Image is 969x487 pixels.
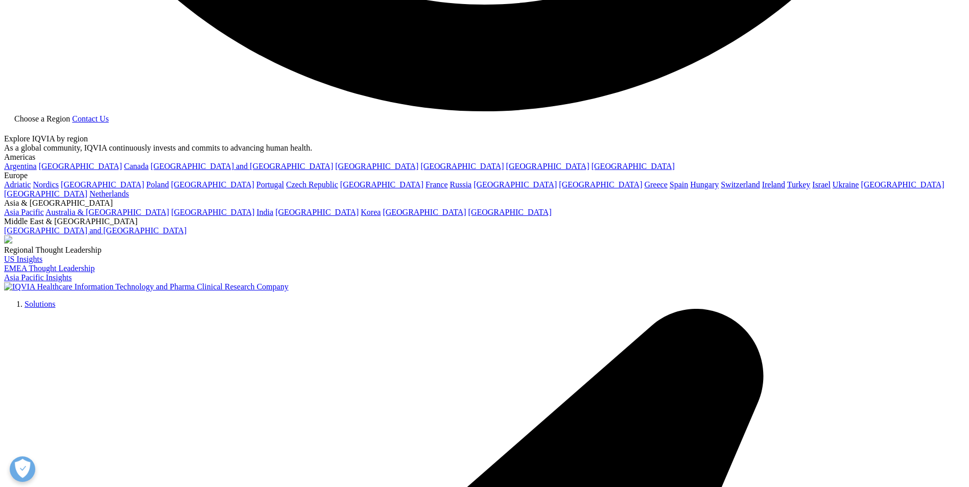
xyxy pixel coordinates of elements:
[4,189,87,198] a: [GEOGRAPHIC_DATA]
[474,180,557,189] a: [GEOGRAPHIC_DATA]
[644,180,667,189] a: Greece
[4,226,186,235] a: [GEOGRAPHIC_DATA] and [GEOGRAPHIC_DATA]
[812,180,831,189] a: Israel
[4,273,72,282] a: Asia Pacific Insights
[4,246,965,255] div: Regional Thought Leadership
[4,134,965,143] div: Explore IQVIA by region
[89,189,129,198] a: Netherlands
[335,162,418,171] a: [GEOGRAPHIC_DATA]
[4,264,94,273] a: EMEA Thought Leadership
[861,180,944,189] a: [GEOGRAPHIC_DATA]
[340,180,423,189] a: [GEOGRAPHIC_DATA]
[275,208,359,216] a: [GEOGRAPHIC_DATA]
[468,208,552,216] a: [GEOGRAPHIC_DATA]
[721,180,760,189] a: Switzerland
[151,162,333,171] a: [GEOGRAPHIC_DATA] and [GEOGRAPHIC_DATA]
[4,235,12,243] img: 2093_analyzing-data-using-big-screen-display-and-laptop.png
[124,162,149,171] a: Canada
[25,300,55,308] a: Solutions
[286,180,338,189] a: Czech Republic
[33,180,59,189] a: Nordics
[146,180,169,189] a: Poland
[4,255,42,263] a: US Insights
[45,208,169,216] a: Australia & [GEOGRAPHIC_DATA]
[256,208,273,216] a: India
[361,208,381,216] a: Korea
[39,162,122,171] a: [GEOGRAPHIC_DATA]
[690,180,719,189] a: Hungary
[420,162,504,171] a: [GEOGRAPHIC_DATA]
[787,180,811,189] a: Turkey
[171,180,254,189] a: [GEOGRAPHIC_DATA]
[4,208,44,216] a: Asia Pacific
[4,162,37,171] a: Argentina
[4,171,965,180] div: Europe
[833,180,859,189] a: Ukraine
[506,162,589,171] a: [GEOGRAPHIC_DATA]
[72,114,109,123] a: Contact Us
[383,208,466,216] a: [GEOGRAPHIC_DATA]
[762,180,785,189] a: Ireland
[171,208,254,216] a: [GEOGRAPHIC_DATA]
[559,180,642,189] a: [GEOGRAPHIC_DATA]
[4,153,965,162] div: Americas
[670,180,688,189] a: Spain
[426,180,448,189] a: France
[14,114,70,123] span: Choose a Region
[61,180,144,189] a: [GEOGRAPHIC_DATA]
[256,180,284,189] a: Portugal
[4,282,289,291] img: IQVIA Healthcare Information Technology and Pharma Clinical Research Company
[4,143,965,153] div: As a global community, IQVIA continuously invests and commits to advancing human health.
[592,162,675,171] a: [GEOGRAPHIC_DATA]
[4,217,965,226] div: Middle East & [GEOGRAPHIC_DATA]
[4,199,965,208] div: Asia & [GEOGRAPHIC_DATA]
[450,180,472,189] a: Russia
[4,180,31,189] a: Adriatic
[10,456,35,482] button: Odpri nastavitve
